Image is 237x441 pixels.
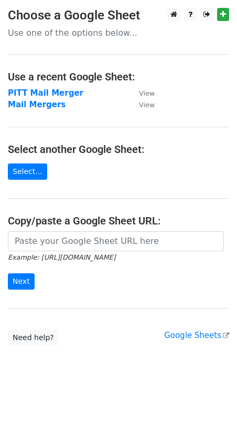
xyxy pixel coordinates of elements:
[164,331,229,340] a: Google Sheets
[8,70,229,83] h4: Use a recent Google Sheet:
[8,214,229,227] h4: Copy/paste a Google Sheet URL:
[8,27,229,38] p: Use one of the options below...
[8,253,115,261] small: Example: [URL][DOMAIN_NAME]
[8,231,224,251] input: Paste your Google Sheet URL here
[8,88,83,98] a: PITT Mail Merger
[8,163,47,180] a: Select...
[139,89,155,97] small: View
[8,143,229,156] h4: Select another Google Sheet:
[128,88,155,98] a: View
[8,330,59,346] a: Need help?
[139,101,155,109] small: View
[8,100,66,109] a: Mail Mergers
[8,273,35,290] input: Next
[8,8,229,23] h3: Choose a Google Sheet
[128,100,155,109] a: View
